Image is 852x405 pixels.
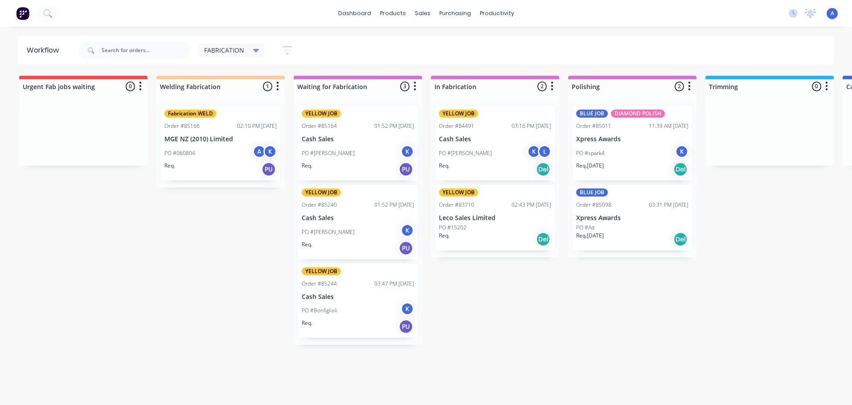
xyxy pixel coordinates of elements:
[439,122,474,130] div: Order #84491
[263,145,277,158] div: K
[302,201,337,209] div: Order #85240
[374,201,414,209] div: 01:52 PM [DATE]
[673,232,688,246] div: Del
[536,162,550,176] div: Del
[512,201,551,209] div: 02:43 PM [DATE]
[649,201,688,209] div: 03:31 PM [DATE]
[410,7,435,20] div: sales
[576,232,604,240] p: Req. [DATE]
[164,135,277,143] p: MGE NZ (2010) Limited
[302,293,414,301] p: Cash Sales
[475,7,519,20] div: productivity
[376,7,410,20] div: products
[302,149,355,157] p: PO #[PERSON_NAME]
[439,232,450,240] p: Req.
[435,106,555,180] div: YELLOW JOBOrder #8449103:16 PM [DATE]Cash SalesPO #[PERSON_NAME]KLReq.Del
[161,106,280,180] div: Fabrication WELDOrder #8516602:10 PM [DATE]MGE NZ (2010) LimitedPO #060804AKReq.PU
[102,41,190,59] input: Search for orders...
[27,45,63,56] div: Workflow
[611,110,665,118] div: DIAMOND POLISH
[204,45,244,55] span: FABRICATION
[164,110,217,118] div: Fabrication WELD
[439,162,450,170] p: Req.
[576,201,611,209] div: Order #85098
[576,122,611,130] div: Order #85011
[576,135,688,143] p: Xpress Awards
[649,122,688,130] div: 11:39 AM [DATE]
[399,319,413,334] div: PU
[302,135,414,143] p: Cash Sales
[302,110,341,118] div: YELLOW JOB
[576,188,608,196] div: BLUE JOB
[298,106,418,180] div: YELLOW JOBOrder #8516401:52 PM [DATE]Cash SalesPO #[PERSON_NAME]KReq.PU
[302,319,312,327] p: Req.
[435,7,475,20] div: purchasing
[439,135,551,143] p: Cash Sales
[401,224,414,237] div: K
[831,9,834,17] span: A
[262,162,276,176] div: PU
[675,145,688,158] div: K
[527,145,541,158] div: K
[435,185,555,250] div: YELLOW JOBOrder #8371002:43 PM [DATE]Leco Sales LimitedPO #15202Req.Del
[237,122,277,130] div: 02:10 PM [DATE]
[439,110,478,118] div: YELLOW JOB
[573,185,692,250] div: BLUE JOBOrder #8509803:31 PM [DATE]Xpress AwardsPO #AdReq.[DATE]Del
[399,241,413,255] div: PU
[439,149,492,157] p: PO #[PERSON_NAME]
[401,302,414,315] div: K
[576,214,688,222] p: Xpress Awards
[576,162,604,170] p: Req. [DATE]
[164,162,175,170] p: Req.
[302,228,355,236] p: PO #[PERSON_NAME]
[302,280,337,288] div: Order #85244
[573,106,692,180] div: BLUE JOBDIAMOND POLISHOrder #8501111:39 AM [DATE]Xpress AwardsPO #spark4KReq.[DATE]Del
[538,145,551,158] div: L
[302,241,312,249] p: Req.
[576,110,608,118] div: BLUE JOB
[334,7,376,20] a: dashboard
[302,162,312,170] p: Req.
[164,149,195,157] p: PO #060804
[536,232,550,246] div: Del
[16,7,29,20] img: Factory
[298,185,418,259] div: YELLOW JOBOrder #8524001:52 PM [DATE]Cash SalesPO #[PERSON_NAME]KReq.PU
[302,214,414,222] p: Cash Sales
[253,145,266,158] div: A
[302,307,337,315] p: PO #Bonfiglioli
[164,122,200,130] div: Order #85166
[576,224,594,232] p: PO #Ad
[302,267,341,275] div: YELLOW JOB
[302,122,337,130] div: Order #85164
[576,149,605,157] p: PO #spark4
[298,264,418,338] div: YELLOW JOBOrder #8524403:47 PM [DATE]Cash SalesPO #BonfiglioliKReq.PU
[673,162,688,176] div: Del
[439,188,478,196] div: YELLOW JOB
[401,145,414,158] div: K
[374,122,414,130] div: 01:52 PM [DATE]
[302,188,341,196] div: YELLOW JOB
[439,201,474,209] div: Order #83710
[374,280,414,288] div: 03:47 PM [DATE]
[439,224,467,232] p: PO #15202
[439,214,551,222] p: Leco Sales Limited
[512,122,551,130] div: 03:16 PM [DATE]
[399,162,413,176] div: PU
